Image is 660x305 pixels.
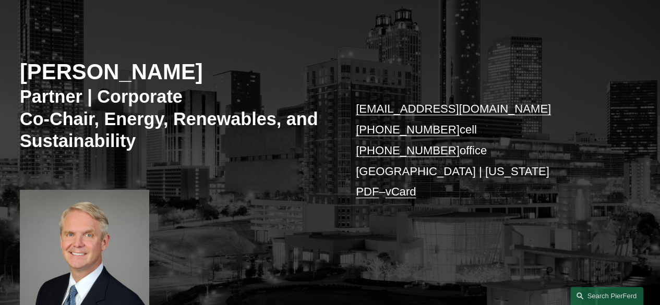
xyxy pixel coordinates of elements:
a: vCard [385,185,416,198]
h2: [PERSON_NAME] [20,59,330,86]
p: cell office [GEOGRAPHIC_DATA] | [US_STATE] – [356,99,614,202]
a: [PHONE_NUMBER] [356,144,460,157]
a: PDF [356,185,379,198]
a: [PHONE_NUMBER] [356,123,460,136]
a: Search this site [570,287,643,305]
h3: Partner | Corporate Co-Chair, Energy, Renewables, and Sustainability [20,86,330,152]
a: [EMAIL_ADDRESS][DOMAIN_NAME] [356,102,551,115]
